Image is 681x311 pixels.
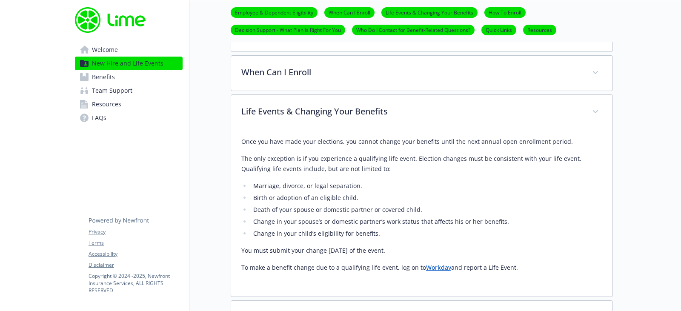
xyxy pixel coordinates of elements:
a: Accessibility [89,250,182,258]
a: Benefits [75,70,183,84]
a: Terms [89,239,182,247]
span: Team Support [92,84,132,97]
span: Welcome [92,43,118,57]
a: Life Events & Changing Your Benefits [381,8,478,16]
a: Decision Support - What Plan Is Right For You [231,26,345,34]
a: Who Do I Contact for Benefit-Related Questions? [352,26,475,34]
li: Death of your spouse or domestic partner or covered child. [251,205,602,215]
li: Birth or adoption of an eligible child. [251,193,602,203]
p: Life Events & Changing Your Benefits [241,105,582,118]
a: Team Support [75,84,183,97]
a: Disclaimer [89,261,182,269]
span: Benefits [92,70,115,84]
a: Welcome [75,43,183,57]
p: Once you have made your elections, you cannot change your benefits until the next annual open enr... [241,137,602,147]
a: Resources [75,97,183,111]
a: New Hire and Life Events [75,57,183,70]
a: Quick Links [481,26,516,34]
span: FAQs [92,111,106,125]
p: The only exception is if you experience a qualifying life event. Election changes must be consist... [241,154,602,174]
p: You must submit your change [DATE] of the event. [241,245,602,256]
li: Change in your spouse’s or domestic partner’s work status that affects his or her benefits. [251,217,602,227]
a: Privacy [89,228,182,236]
a: Resources [523,26,556,34]
div: When Can I Enroll [231,56,612,91]
a: Employee & Dependent Eligibility [231,8,318,16]
div: Life Events & Changing Your Benefits [231,130,612,297]
li: Change in your child’s eligibility for benefits. [251,228,602,239]
p: To make a benefit change due to a qualifying life event, log on to and report a Life Event. [241,262,602,273]
span: New Hire and Life Events [92,57,163,70]
span: Resources [92,97,121,111]
div: Life Events & Changing Your Benefits [231,95,612,130]
a: Workday [426,263,451,271]
p: Copyright © 2024 - 2025 , Newfront Insurance Services, ALL RIGHTS RESERVED [89,272,182,294]
a: When Can I Enroll [324,8,375,16]
a: FAQs [75,111,183,125]
p: When Can I Enroll [241,66,582,79]
a: How To Enroll [484,8,526,16]
li: Marriage, divorce, or legal separation. [251,181,602,191]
